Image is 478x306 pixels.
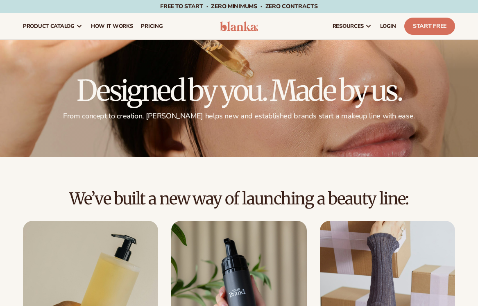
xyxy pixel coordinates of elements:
[404,18,455,35] a: Start Free
[87,13,137,39] a: How It Works
[376,13,400,39] a: LOGIN
[23,190,455,208] h2: We’ve built a new way of launching a beauty line:
[160,2,317,10] span: Free to start · ZERO minimums · ZERO contracts
[23,111,455,121] p: From concept to creation, [PERSON_NAME] helps new and established brands start a makeup line with...
[137,13,167,39] a: pricing
[91,23,133,29] span: How It Works
[380,23,396,29] span: LOGIN
[19,13,87,39] a: product catalog
[333,23,364,29] span: resources
[141,23,163,29] span: pricing
[23,23,75,29] span: product catalog
[220,21,258,31] img: logo
[23,76,455,105] h1: Designed by you. Made by us.
[328,13,376,39] a: resources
